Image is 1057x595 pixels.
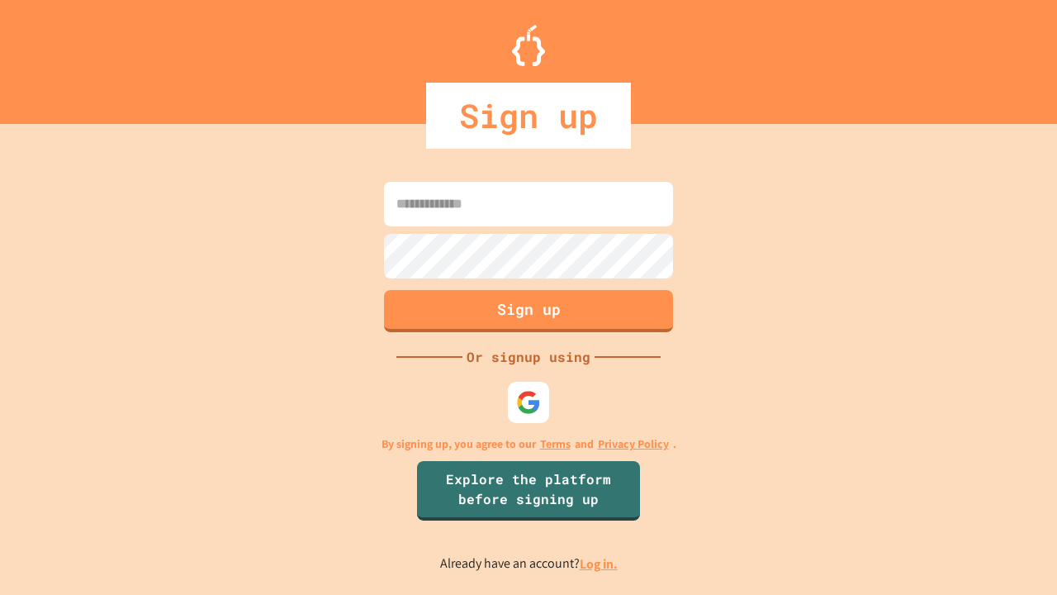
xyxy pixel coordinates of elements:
[417,461,640,521] a: Explore the platform before signing up
[440,554,618,574] p: Already have an account?
[540,436,571,453] a: Terms
[598,436,669,453] a: Privacy Policy
[426,83,631,149] div: Sign up
[462,347,595,367] div: Or signup using
[512,25,545,66] img: Logo.svg
[516,390,541,415] img: google-icon.svg
[382,436,676,453] p: By signing up, you agree to our and .
[580,555,618,573] a: Log in.
[384,290,673,332] button: Sign up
